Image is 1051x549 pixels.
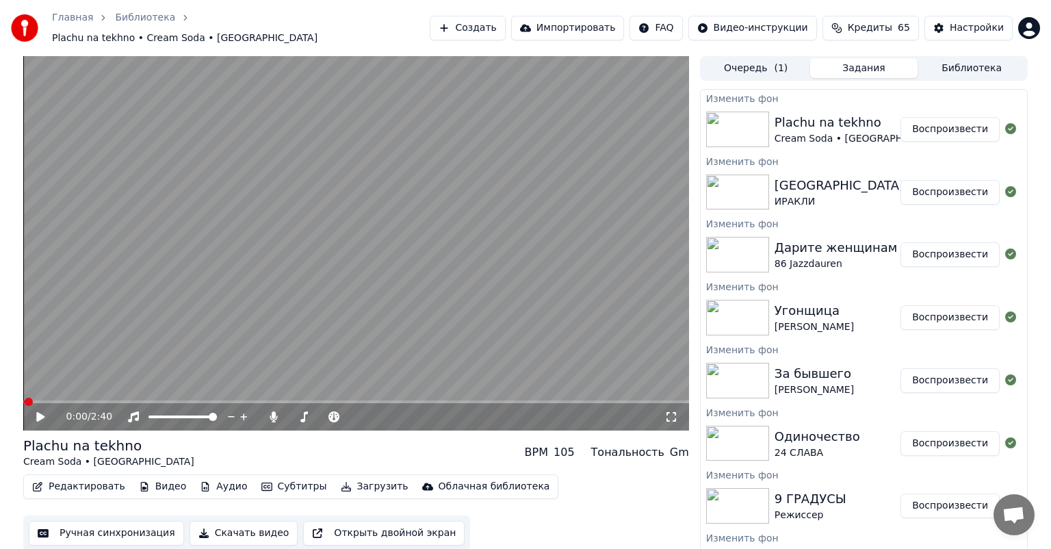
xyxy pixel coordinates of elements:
[701,404,1027,420] div: Изменить фон
[848,21,892,35] span: Кредиты
[91,410,112,424] span: 2:40
[23,436,194,455] div: Plachu na tekhno
[900,494,1000,518] button: Воспроизвести
[27,477,131,496] button: Редактировать
[702,58,810,78] button: Очередь
[194,477,252,496] button: Аудио
[335,477,414,496] button: Загрузить
[775,195,1038,209] div: ИРАКЛИ
[994,494,1035,535] div: Открытый чат
[701,466,1027,483] div: Изменить фон
[430,16,505,40] button: Создать
[775,427,860,446] div: Одиночество
[190,521,298,546] button: Скачать видео
[554,444,575,461] div: 105
[950,21,1004,35] div: Настройки
[898,21,910,35] span: 65
[701,215,1027,231] div: Изменить фон
[774,62,788,75] span: ( 1 )
[701,90,1027,106] div: Изменить фон
[701,153,1027,169] div: Изменить фон
[900,242,1000,267] button: Воспроизвести
[924,16,1013,40] button: Настройки
[23,455,194,469] div: Cream Soda • [GEOGRAPHIC_DATA]
[11,14,38,42] img: youka
[900,305,1000,330] button: Воспроизвести
[900,117,1000,142] button: Воспроизвести
[775,489,846,509] div: 9 ГРАДУСЫ
[115,11,175,25] a: Библиотека
[52,31,317,45] span: Plachu na tekhno • Cream Soda • [GEOGRAPHIC_DATA]
[688,16,817,40] button: Видео-инструкции
[775,320,854,334] div: [PERSON_NAME]
[775,446,860,460] div: 24 СЛАВА
[775,301,854,320] div: Угонщица
[591,444,664,461] div: Тональность
[775,176,1038,195] div: [GEOGRAPHIC_DATA]-[GEOGRAPHIC_DATA]
[810,58,918,78] button: Задания
[900,431,1000,456] button: Воспроизвести
[52,11,93,25] a: Главная
[900,180,1000,205] button: Воспроизвести
[775,509,846,522] div: Режиссер
[29,521,184,546] button: Ручная синхронизация
[670,444,689,461] div: Gm
[256,477,333,496] button: Субтитры
[630,16,682,40] button: FAQ
[511,16,625,40] button: Импортировать
[66,410,99,424] div: /
[303,521,465,546] button: Открыть двойной экран
[775,383,854,397] div: [PERSON_NAME]
[439,480,550,494] div: Облачная библиотека
[133,477,192,496] button: Видео
[701,341,1027,357] div: Изменить фон
[525,444,548,461] div: BPM
[775,113,946,132] div: Plachu na tekhno
[701,278,1027,294] div: Изменить фон
[918,58,1026,78] button: Библиотека
[701,529,1027,546] div: Изменить фон
[775,132,946,146] div: Cream Soda • [GEOGRAPHIC_DATA]
[775,257,942,271] div: 86 Jazzdauren
[775,238,942,257] div: Дарите женщинам цветы
[900,368,1000,393] button: Воспроизвести
[775,364,854,383] div: За бывшего
[52,11,430,45] nav: breadcrumb
[822,16,919,40] button: Кредиты65
[66,410,88,424] span: 0:00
